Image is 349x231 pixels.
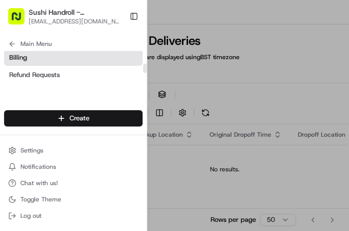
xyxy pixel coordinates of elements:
[158,131,186,143] button: See all
[9,70,60,80] span: Refund Requests
[4,49,143,66] a: Billing
[10,41,186,57] p: Welcome 👋
[4,176,143,190] button: Chat with us!
[20,195,61,203] span: Toggle Theme
[4,160,143,174] button: Notifications
[4,37,143,51] button: Main Menu
[4,209,143,223] button: Log out
[20,40,52,48] span: Main Menu
[4,4,125,29] button: Sushi Handroll - Walthamstow[EMAIL_ADDRESS][DOMAIN_NAME]
[10,10,31,31] img: Nash
[102,156,124,163] span: Pylon
[35,97,168,108] div: Start new chat
[4,110,143,126] button: Create
[10,133,68,141] div: Past conversations
[20,146,43,155] span: Settings
[27,66,169,76] input: Clear
[29,7,121,17] button: Sushi Handroll - Walthamstow
[35,108,129,116] div: We're available if you need us!
[20,179,58,187] span: Chat with us!
[29,17,121,25] button: [EMAIL_ADDRESS][DOMAIN_NAME]
[9,53,27,62] span: Billing
[10,148,27,165] img: Masood Aslam
[10,97,29,116] img: 1736555255976-a54dd68f-1ca7-489b-9aae-adbdc363a1c4
[4,67,143,83] a: Refund Requests
[4,143,143,158] button: Settings
[69,114,89,123] span: Create
[4,192,143,207] button: Toggle Theme
[72,155,124,163] a: Powered byPylon
[20,212,41,220] span: Log out
[20,163,56,171] span: Notifications
[174,100,186,113] button: Start new chat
